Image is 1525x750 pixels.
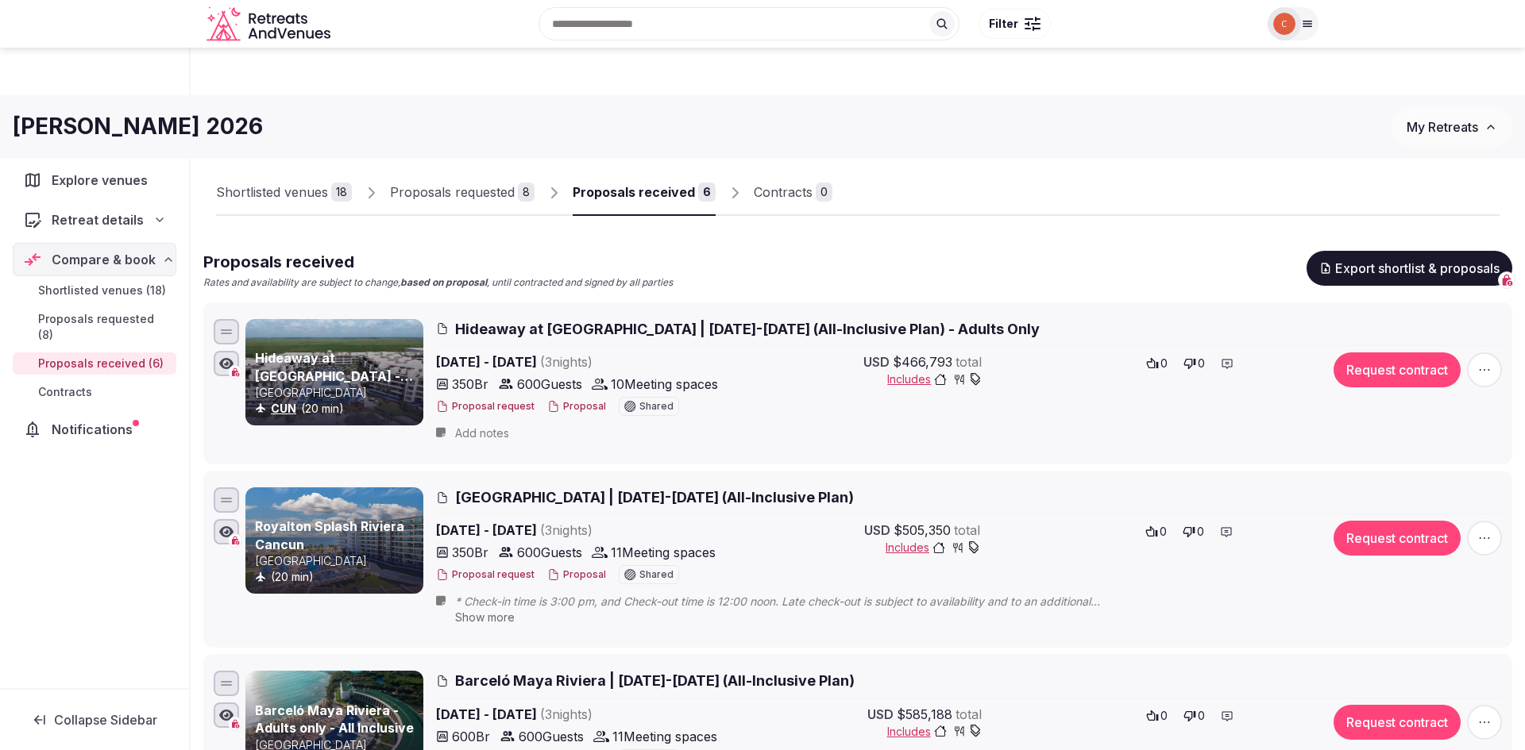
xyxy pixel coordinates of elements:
[1179,352,1210,375] button: 0
[255,385,420,401] p: [GEOGRAPHIC_DATA]
[612,727,717,746] span: 11 Meeting spaces
[1141,521,1172,543] button: 0
[38,311,170,343] span: Proposals requested (8)
[255,350,413,402] a: Hideaway at [GEOGRAPHIC_DATA] - Adults Only
[1334,521,1461,556] button: Request contract
[1141,705,1172,727] button: 0
[956,352,982,371] span: total
[887,371,982,387] button: Includes
[1392,107,1512,147] button: My Retreats
[887,724,982,740] button: Includes
[54,712,157,728] span: Collapse Sidebar
[754,183,813,202] div: Contracts
[864,521,890,540] span: USD
[436,352,718,371] span: [DATE] - [DATE]
[52,210,144,229] span: Retreat details
[455,671,855,690] span: Barceló Maya Riviera | [DATE]-[DATE] (All-Inclusive Plan)
[1407,119,1478,135] span: My Retreats
[38,283,166,298] span: Shortlisted venues (18)
[455,610,515,624] span: Show more
[13,111,263,142] h1: [PERSON_NAME] 2026
[989,16,1018,32] span: Filter
[573,183,695,202] div: Proposals received
[390,183,515,202] div: Proposals requested
[52,420,139,439] span: Notifications
[956,705,982,724] span: total
[816,183,832,202] div: 0
[547,400,606,413] button: Proposal
[894,521,951,540] span: $505,350
[540,706,593,722] span: ( 3 night s )
[979,9,1051,39] button: Filter
[954,521,980,540] span: total
[271,402,296,415] a: CUN
[1198,708,1205,724] span: 0
[611,543,716,562] span: 11 Meeting spaces
[13,413,176,446] a: Notifications
[455,487,854,507] span: [GEOGRAPHIC_DATA] | [DATE]-[DATE] (All-Inclusive Plan)
[216,170,352,216] a: Shortlisted venues18
[390,170,535,216] a: Proposals requested8
[455,594,1148,610] span: * Check-in time is 3:00 pm, and Check-out time is 12:00 noon. Late check-out is subject to availa...
[452,375,488,394] span: 350 Br
[436,705,717,724] span: [DATE] - [DATE]
[452,543,488,562] span: 350 Br
[436,400,535,413] button: Proposal request
[1141,352,1172,375] button: 0
[13,308,176,346] a: Proposals requested (8)
[255,569,420,585] div: (20 min)
[203,276,673,290] p: Rates and availability are subject to change, , until contracted and signed by all parties
[1160,356,1168,371] span: 0
[400,276,487,288] strong: based on proposal
[455,319,1040,339] span: Hideaway at [GEOGRAPHIC_DATA] | [DATE]-[DATE] (All-Inclusive Plan) - Adults Only
[547,568,606,582] button: Proposal
[1307,251,1512,286] button: Export shortlist & proposals
[1160,524,1167,540] span: 0
[863,352,890,371] span: USD
[639,402,674,411] span: Shared
[13,163,176,197] a: Explore venues
[1179,705,1210,727] button: 0
[13,352,176,375] a: Proposals received (6)
[436,568,535,582] button: Proposal request
[517,543,582,562] span: 600 Guests
[639,570,674,579] span: Shared
[540,354,593,370] span: ( 3 night s )
[1334,705,1461,740] button: Request contract
[1198,356,1205,371] span: 0
[540,522,593,538] span: ( 3 night s )
[1273,13,1295,35] img: Catalina
[519,727,584,746] span: 600 Guests
[436,521,716,540] span: [DATE] - [DATE]
[38,356,164,371] span: Proposals received (6)
[52,171,154,190] span: Explore venues
[886,540,980,556] button: Includes
[38,384,92,400] span: Contracts
[1334,352,1461,387] button: Request contract
[255,518,404,552] a: Royalton Splash Riviera Cancun
[13,279,176,302] a: Shortlisted venues (18)
[1178,521,1209,543] button: 0
[255,553,420,569] p: [GEOGRAPHIC_DATA]
[271,401,296,417] button: CUN
[573,170,716,216] a: Proposals received6
[893,352,952,371] span: $466,793
[517,375,582,394] span: 600 Guests
[867,705,894,724] span: USD
[455,425,509,441] span: Add notes
[1160,708,1168,724] span: 0
[331,183,352,202] div: 18
[207,6,334,42] svg: Retreats and Venues company logo
[452,727,490,746] span: 600 Br
[255,702,414,736] a: Barceló Maya Riviera - Adults only - All Inclusive
[13,702,176,737] button: Collapse Sidebar
[698,183,716,202] div: 6
[203,251,673,273] h2: Proposals received
[207,6,334,42] a: Visit the homepage
[1197,524,1204,540] span: 0
[897,705,952,724] span: $585,188
[52,250,156,269] span: Compare & book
